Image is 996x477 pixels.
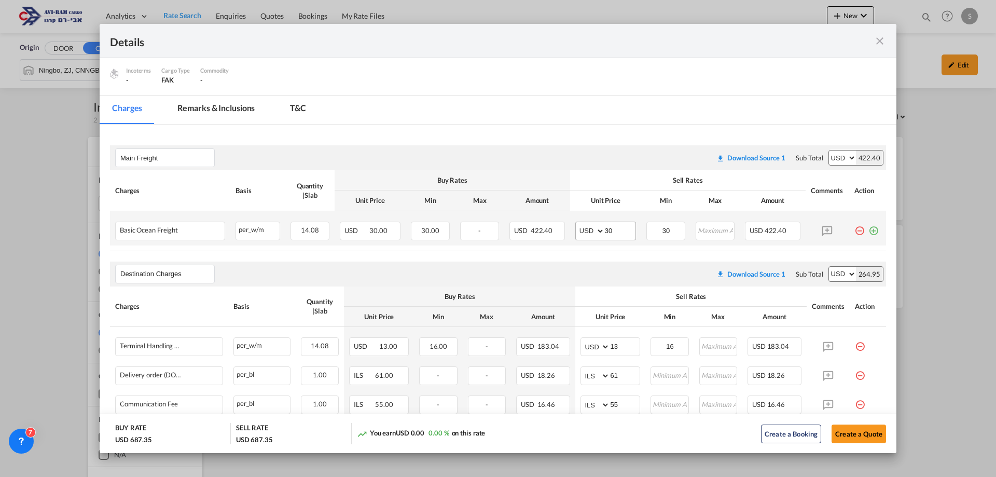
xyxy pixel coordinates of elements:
[652,338,688,353] input: Minimum Amount
[537,342,559,350] span: 183.04
[120,226,178,234] div: Basic Ocean Freight
[511,307,575,327] th: Amount
[796,153,823,162] div: Sub Total
[406,190,455,211] th: Min
[357,429,367,439] md-icon: icon-trending-up
[752,371,766,379] span: USD
[437,400,439,408] span: -
[126,75,151,85] div: -
[767,371,785,379] span: 18.26
[575,307,645,327] th: Unit Price
[697,222,734,238] input: Maximum Amount
[478,226,481,235] span: -
[120,371,182,379] div: Delivery order (DO Fee)
[234,338,290,351] div: per_w/m
[115,302,223,311] div: Charges
[200,66,229,75] div: Commodity
[752,342,766,350] span: USD
[375,400,393,408] span: 55.00
[115,186,225,195] div: Charges
[850,287,886,327] th: Action
[290,181,329,200] div: Quantity | Slab
[236,435,273,444] div: USD 687.35
[236,186,280,195] div: Basis
[716,154,725,162] md-icon: icon-download
[647,222,685,238] input: Minimum Amount
[849,170,886,211] th: Action
[700,338,737,353] input: Maximum Amount
[832,425,886,443] button: Create a Quote
[856,151,883,165] div: 422.40
[486,342,488,350] span: -
[761,425,821,443] button: Create a Booking
[521,342,536,350] span: USD
[421,226,439,235] span: 30.00
[379,342,397,350] span: 13.00
[537,400,556,408] span: 16.46
[580,292,801,301] div: Sell Rates
[437,371,439,379] span: -
[161,75,190,85] div: FAK
[340,175,565,185] div: Buy Rates
[100,96,155,124] md-tab-item: Charges
[806,170,849,211] th: Comments
[115,423,146,435] div: BUY RATE
[120,400,178,408] div: Communication Fee
[278,96,319,124] md-tab-item: T&C
[396,429,424,437] span: USD 0.00
[716,154,785,162] div: Download original source rate sheet
[354,371,374,379] span: ILS
[120,266,214,282] input: Leg Name
[716,270,785,278] div: Download original source rate sheet
[108,68,120,79] img: cargo.png
[311,342,329,350] span: 14.08
[120,150,214,166] input: Leg Name
[455,190,504,211] th: Max
[301,226,319,234] span: 14.08
[335,190,406,211] th: Unit Price
[301,297,339,316] div: Quantity | Slab
[711,270,791,278] div: Download original source rate sheet
[700,367,737,383] input: Maximum Amount
[521,371,536,379] span: USD
[690,190,740,211] th: Max
[126,66,151,75] div: Incoterms
[430,342,448,350] span: 16.00
[727,154,785,162] div: Download Source 1
[161,66,190,75] div: Cargo Type
[652,367,688,383] input: Minimum Amount
[369,226,388,235] span: 30.00
[233,302,290,311] div: Basis
[120,342,182,350] div: Terminal Handling Charge - Destination
[313,371,327,379] span: 1.00
[110,34,808,47] div: Details
[236,222,280,235] div: per_w/m
[711,265,791,283] button: Download original source rate sheet
[641,190,690,211] th: Min
[700,396,737,412] input: Maximum Amount
[463,307,511,327] th: Max
[855,337,865,348] md-icon: icon-minus-circle-outline red-400-fg pt-7
[796,269,823,279] div: Sub Total
[349,292,570,301] div: Buy Rates
[854,222,865,232] md-icon: icon-minus-circle-outline red-400-fg pt-7
[234,367,290,380] div: per_bl
[856,267,883,281] div: 264.95
[375,371,393,379] span: 61.00
[874,35,886,47] md-icon: icon-close fg-AAA8AD m-0 cursor
[531,226,552,235] span: 422.40
[716,270,725,278] md-icon: icon-download
[313,400,327,408] span: 1.00
[575,175,800,185] div: Sell Rates
[868,222,879,232] md-icon: icon-plus-circle-outline green-400-fg
[514,226,529,235] span: USD
[727,270,785,278] div: Download Source 1
[807,287,850,327] th: Comments
[354,400,374,408] span: ILS
[652,396,688,412] input: Minimum Amount
[486,400,488,408] span: -
[414,307,462,327] th: Min
[742,307,807,327] th: Amount
[752,400,766,408] span: USD
[344,226,368,235] span: USD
